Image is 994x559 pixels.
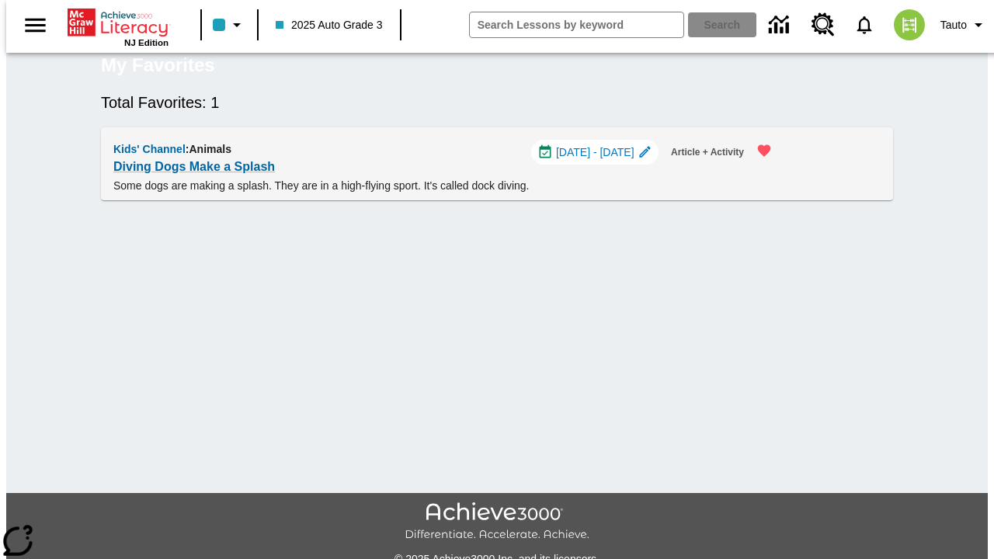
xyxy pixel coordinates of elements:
button: Profile/Settings [934,11,994,39]
button: Remove from Favorites [747,134,781,168]
a: Notifications [844,5,885,45]
span: 2025 Auto Grade 3 [276,17,383,33]
a: Data Center [759,4,802,47]
p: Some dogs are making a splash. They are in a high-flying sport. It's called dock diving. [113,178,781,194]
input: search field [470,12,683,37]
span: Article + Activity [671,144,744,161]
span: Kids' Channel [113,143,186,155]
h5: My Favorites [101,53,215,78]
span: [DATE] - [DATE] [556,144,634,161]
span: : Animals [186,143,231,155]
button: Open side menu [12,2,58,48]
img: Achieve3000 Differentiate Accelerate Achieve [405,502,589,542]
button: Class color is light blue. Change class color [207,11,252,39]
div: Home [68,5,169,47]
a: Home [68,7,169,38]
span: NJ Edition [124,38,169,47]
img: avatar image [894,9,925,40]
button: Select a new avatar [885,5,934,45]
a: Diving Dogs Make a Splash [113,156,275,178]
a: Resource Center, Will open in new tab [802,4,844,46]
span: Tauto [940,17,967,33]
div: Sep 29 - Sep 29 Choose Dates [531,140,659,165]
button: Article + Activity [665,140,750,165]
h6: Total Favorites: 1 [101,90,893,115]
